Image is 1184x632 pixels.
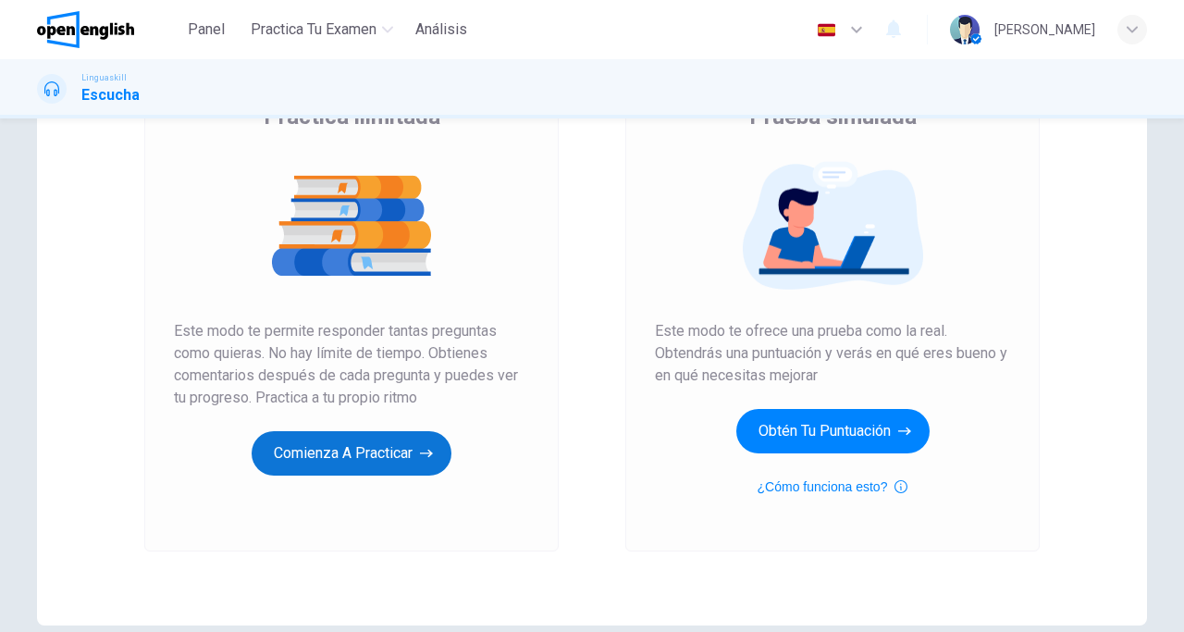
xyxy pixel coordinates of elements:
[37,11,177,48] a: OpenEnglish logo
[736,409,930,453] button: Obtén tu puntuación
[252,431,451,476] button: Comienza a practicar
[177,13,236,46] button: Panel
[758,476,908,498] button: ¿Cómo funciona esto?
[174,320,529,409] span: Este modo te permite responder tantas preguntas como quieras. No hay límite de tiempo. Obtienes c...
[415,19,467,41] span: Análisis
[81,84,140,106] h1: Escucha
[815,23,838,37] img: es
[408,13,475,46] button: Análisis
[994,19,1095,41] div: [PERSON_NAME]
[188,19,225,41] span: Panel
[37,11,134,48] img: OpenEnglish logo
[655,320,1010,387] span: Este modo te ofrece una prueba como la real. Obtendrás una puntuación y verás en qué eres bueno y...
[81,71,127,84] span: Linguaskill
[950,15,980,44] img: Profile picture
[243,13,401,46] button: Practica tu examen
[251,19,376,41] span: Practica tu examen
